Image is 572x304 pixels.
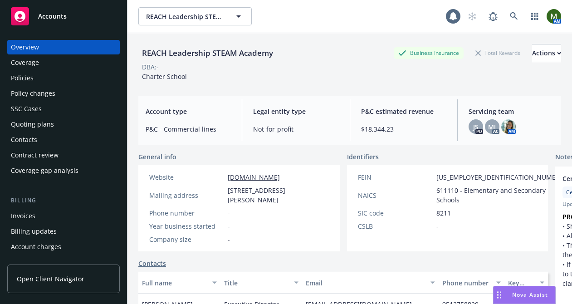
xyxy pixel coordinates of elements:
[7,240,120,254] a: Account charges
[7,148,120,162] a: Contract review
[7,40,120,54] a: Overview
[7,55,120,70] a: Coverage
[532,44,561,62] button: Actions
[11,102,42,116] div: SSC Cases
[494,286,505,304] div: Drag to move
[512,291,548,299] span: Nova Assist
[11,163,78,178] div: Coverage gap analysis
[149,221,224,231] div: Year business started
[228,221,230,231] span: -
[361,107,446,116] span: P&C estimated revenue
[358,208,433,218] div: SIC code
[7,4,120,29] a: Accounts
[149,191,224,200] div: Mailing address
[7,163,120,178] a: Coverage gap analysis
[394,47,464,59] div: Business Insurance
[149,208,224,218] div: Phone number
[7,117,120,132] a: Quoting plans
[358,172,433,182] div: FEIN
[505,7,523,25] a: Search
[436,208,451,218] span: 8211
[473,122,479,132] span: JS
[7,86,120,101] a: Policy changes
[7,255,120,270] a: Installment plans
[253,107,338,116] span: Legal entity type
[306,278,425,288] div: Email
[442,278,490,288] div: Phone number
[228,208,230,218] span: -
[142,278,207,288] div: Full name
[11,240,61,254] div: Account charges
[361,124,446,134] span: $18,344.23
[138,259,166,268] a: Contacts
[228,235,230,244] span: -
[220,272,303,294] button: Title
[138,47,277,59] div: REACH Leadership STEAM Academy
[138,7,252,25] button: REACH Leadership STEAM Academy
[471,47,525,59] div: Total Rewards
[11,40,39,54] div: Overview
[436,186,566,205] span: 611110 - Elementary and Secondary Schools
[501,119,516,134] img: photo
[146,12,225,21] span: REACH Leadership STEAM Academy
[488,122,496,132] span: MJ
[347,152,379,162] span: Identifiers
[11,255,64,270] div: Installment plans
[149,235,224,244] div: Company size
[146,124,231,134] span: P&C - Commercial lines
[11,148,59,162] div: Contract review
[463,7,481,25] a: Start snowing
[11,55,39,70] div: Coverage
[142,62,159,72] div: DBA: -
[526,7,544,25] a: Switch app
[138,272,220,294] button: Full name
[228,173,280,181] a: [DOMAIN_NAME]
[547,9,561,24] img: photo
[358,221,433,231] div: CSLB
[7,196,120,205] div: Billing
[253,124,338,134] span: Not-for-profit
[358,191,433,200] div: NAICS
[7,224,120,239] a: Billing updates
[149,172,224,182] div: Website
[469,107,554,116] span: Servicing team
[7,102,120,116] a: SSC Cases
[17,274,84,284] span: Open Client Navigator
[142,72,187,81] span: Charter School
[484,7,502,25] a: Report a Bug
[436,172,566,182] span: [US_EMPLOYER_IDENTIFICATION_NUMBER]
[11,71,34,85] div: Policies
[11,132,37,147] div: Contacts
[7,132,120,147] a: Contacts
[228,186,329,205] span: [STREET_ADDRESS][PERSON_NAME]
[11,224,57,239] div: Billing updates
[504,272,548,294] button: Key contact
[11,117,54,132] div: Quoting plans
[436,221,439,231] span: -
[7,71,120,85] a: Policies
[11,86,55,101] div: Policy changes
[224,278,289,288] div: Title
[138,152,176,162] span: General info
[146,107,231,116] span: Account type
[439,272,504,294] button: Phone number
[508,278,534,288] div: Key contact
[38,13,67,20] span: Accounts
[493,286,556,304] button: Nova Assist
[11,209,35,223] div: Invoices
[7,209,120,223] a: Invoices
[302,272,439,294] button: Email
